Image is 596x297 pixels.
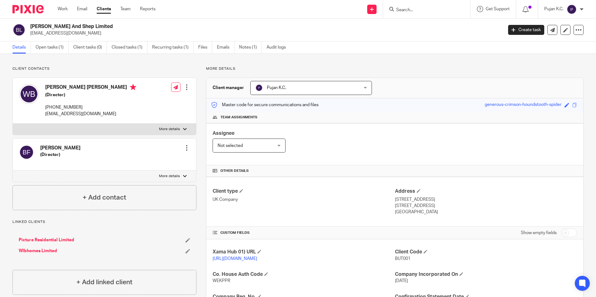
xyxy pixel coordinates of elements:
[12,66,196,71] p: Client contacts
[130,84,136,90] i: Primary
[239,41,262,54] a: Notes (1)
[395,196,577,203] p: [STREET_ADDRESS]
[12,41,31,54] a: Details
[198,41,212,54] a: Files
[395,188,577,195] h4: Address
[213,257,257,261] a: [URL][DOMAIN_NAME]
[40,152,80,158] h5: (Director)
[508,25,544,35] a: Create task
[395,271,577,278] h4: Company Incorporated On
[30,30,499,36] p: [EMAIL_ADDRESS][DOMAIN_NAME]
[36,41,69,54] a: Open tasks (1)
[45,92,136,98] h5: (Director)
[83,193,126,202] h4: + Add contact
[30,23,405,30] h2: [PERSON_NAME] And Shep Limited
[45,84,136,92] h4: [PERSON_NAME] [PERSON_NAME]
[159,174,180,179] p: More details
[213,279,230,283] span: WEKPPR
[213,85,244,91] h3: Client manager
[152,41,194,54] a: Recurring tasks (1)
[19,84,39,104] img: svg%3E
[206,66,584,71] p: More details
[77,6,87,12] a: Email
[211,102,319,108] p: Master code for secure communications and files
[97,6,111,12] a: Clients
[255,84,263,92] img: svg%3E
[220,168,249,173] span: Other details
[58,6,68,12] a: Work
[159,127,180,132] p: More details
[19,145,34,160] img: svg%3E
[19,237,74,243] a: Picture Residential Limited
[395,249,577,255] h4: Client Code
[213,188,395,195] h4: Client type
[112,41,147,54] a: Closed tasks (1)
[40,145,80,151] h4: [PERSON_NAME]
[486,7,510,11] span: Get Support
[140,6,156,12] a: Reports
[213,131,234,136] span: Assignee
[76,277,132,287] h4: + Add linked client
[267,86,286,90] span: Pujan K.C.
[12,219,196,224] p: Linked clients
[267,41,291,54] a: Audit logs
[567,4,577,14] img: svg%3E
[213,271,395,278] h4: Co. House Auth Code
[73,41,107,54] a: Client tasks (0)
[395,279,408,283] span: [DATE]
[220,115,257,120] span: Team assignments
[395,209,577,215] p: [GEOGRAPHIC_DATA]
[45,111,136,117] p: [EMAIL_ADDRESS][DOMAIN_NAME]
[12,23,26,36] img: svg%3E
[213,230,395,235] h4: CUSTOM FIELDS
[19,248,57,254] a: Wlbhomes Limited
[544,6,564,12] p: Pujan K.C.
[45,104,136,111] p: [PHONE_NUMBER]
[485,101,561,109] div: generous-crimson-houndstooth-spider
[213,196,395,203] p: UK Company
[395,203,577,209] p: [STREET_ADDRESS]
[12,5,44,13] img: Pixie
[218,144,243,148] span: Not selected
[120,6,131,12] a: Team
[521,230,557,236] label: Show empty fields
[395,257,411,261] span: BUT001
[213,249,395,255] h4: Xama Hub 01) URL
[217,41,234,54] a: Emails
[396,7,452,13] input: Search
